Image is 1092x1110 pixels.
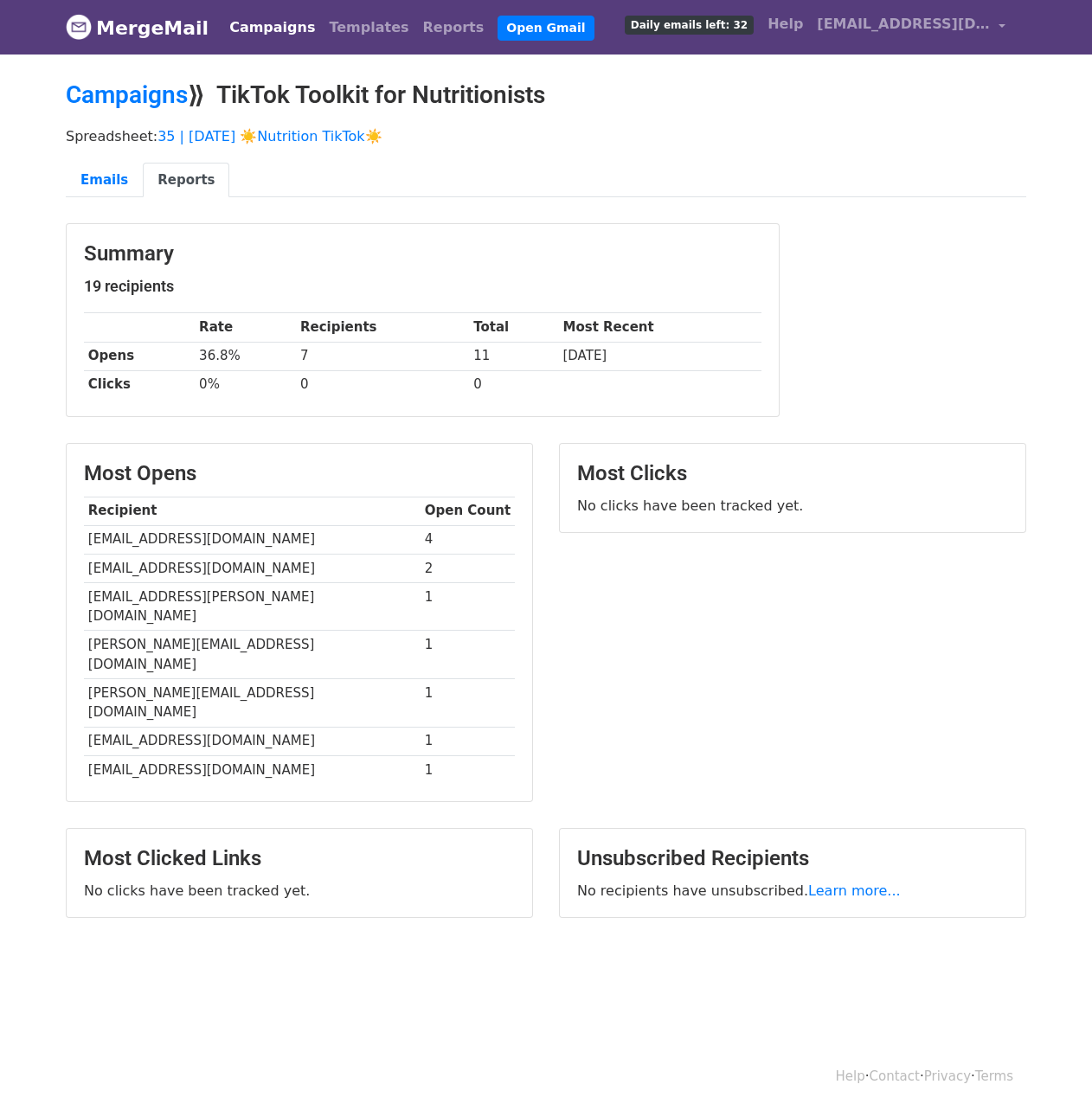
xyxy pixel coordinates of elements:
[975,1068,1013,1084] a: Terms
[222,10,322,45] a: Campaigns
[559,313,761,342] th: Most Recent
[84,342,195,370] th: Opens
[84,461,515,486] h3: Most Opens
[296,313,469,342] th: Recipients
[421,525,515,554] td: 4
[469,313,558,342] th: Total
[577,882,1008,900] p: No recipients have unsubscribed.
[577,497,1008,515] p: No clicks have been tracked yet.
[84,755,421,784] td: [EMAIL_ADDRESS][DOMAIN_NAME]
[84,370,195,399] th: Clicks
[195,313,296,342] th: Rate
[84,241,761,266] h3: Summary
[577,846,1008,871] h3: Unsubscribed Recipients
[625,16,754,35] span: Daily emails left: 32
[84,497,421,525] th: Recipient
[84,631,421,679] td: [PERSON_NAME][EMAIL_ADDRESS][DOMAIN_NAME]
[66,127,1026,145] p: Spreadsheet:
[421,582,515,631] td: 1
[870,1068,920,1084] a: Contact
[421,727,515,755] td: 1
[810,7,1012,48] a: [EMAIL_ADDRESS][DOMAIN_NAME]
[924,1068,971,1084] a: Privacy
[66,10,209,46] a: MergeMail
[84,727,421,755] td: [EMAIL_ADDRESS][DOMAIN_NAME]
[421,679,515,728] td: 1
[577,461,1008,486] h3: Most Clicks
[66,80,1026,110] h2: ⟫ TikTok Toolkit for Nutritionists
[421,755,515,784] td: 1
[143,163,229,198] a: Reports
[559,342,761,370] td: [DATE]
[416,10,491,45] a: Reports
[498,16,594,41] a: Open Gmail
[84,554,421,582] td: [EMAIL_ADDRESS][DOMAIN_NAME]
[296,342,469,370] td: 7
[195,370,296,399] td: 0%
[808,882,901,899] a: Learn more...
[195,342,296,370] td: 36.8%
[84,582,421,631] td: [EMAIL_ADDRESS][PERSON_NAME][DOMAIN_NAME]
[84,882,515,900] p: No clicks have been tracked yet.
[84,277,761,296] h5: 19 recipients
[618,7,761,42] a: Daily emails left: 32
[469,342,558,370] td: 11
[421,497,515,525] th: Open Count
[66,14,92,40] img: MergeMail logo
[1005,1027,1092,1110] iframe: Chat Widget
[322,10,415,45] a: Templates
[761,7,810,42] a: Help
[66,80,188,109] a: Campaigns
[421,631,515,679] td: 1
[296,370,469,399] td: 0
[84,846,515,871] h3: Most Clicked Links
[84,679,421,728] td: [PERSON_NAME][EMAIL_ADDRESS][DOMAIN_NAME]
[817,14,990,35] span: [EMAIL_ADDRESS][DOMAIN_NAME]
[84,525,421,554] td: [EMAIL_ADDRESS][DOMAIN_NAME]
[157,128,382,144] a: 35 | [DATE] ☀️Nutrition TikTok☀️
[469,370,558,399] td: 0
[421,554,515,582] td: 2
[66,163,143,198] a: Emails
[836,1068,865,1084] a: Help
